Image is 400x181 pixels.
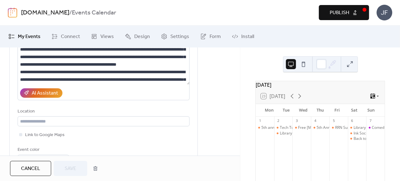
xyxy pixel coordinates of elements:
[20,88,62,98] button: AI Assistant
[18,108,188,115] div: Location
[313,118,317,123] div: 4
[278,104,295,117] div: Tue
[280,125,306,130] div: Tech Tuesdays
[335,125,362,130] div: RRN Super Sale
[261,104,278,117] div: Mon
[319,5,369,20] button: Publish
[276,118,281,123] div: 2
[21,165,40,173] span: Cancel
[256,125,274,130] div: 5th annual Labor Day Celebration
[274,131,293,136] div: Library of Things
[4,28,45,45] a: My Events
[348,125,366,130] div: Library of Things
[329,125,348,130] div: RRN Super Sale
[32,90,58,97] div: AI Assistant
[120,28,155,45] a: Design
[210,33,221,41] span: Form
[353,125,382,130] div: Library of Things
[256,81,385,89] div: [DATE]
[298,125,373,130] div: Free [MEDICAL_DATA] at-home testing kits
[368,118,373,123] div: 7
[366,125,385,130] div: Comedian Tyler Fowler at Island Resort and Casino Club 41
[100,33,114,41] span: Views
[8,8,17,18] img: logo
[47,28,85,45] a: Connect
[317,125,389,130] div: 5th Annual Monarchs Blessing Ceremony
[294,118,299,123] div: 3
[292,125,311,130] div: Free Covid-19 at-home testing kits
[274,125,293,130] div: Tech Tuesdays
[295,104,312,117] div: Wed
[350,118,355,123] div: 6
[346,104,363,117] div: Sat
[25,131,65,139] span: Link to Google Maps
[156,28,194,45] a: Settings
[195,28,226,45] a: Form
[348,136,366,141] div: Back to School Open House
[134,33,150,41] span: Design
[18,33,40,41] span: My Events
[21,7,69,19] a: [DOMAIN_NAME]
[261,125,314,130] div: 5th annual [DATE] Celebration
[61,33,80,41] span: Connect
[330,9,349,17] span: Publish
[69,7,72,19] b: /
[311,125,329,130] div: 5th Annual Monarchs Blessing Ceremony
[18,146,68,154] div: Event color
[258,118,262,123] div: 1
[227,28,259,45] a: Install
[86,28,119,45] a: Views
[329,104,346,117] div: Fri
[331,118,336,123] div: 5
[376,5,392,20] div: JF
[363,104,380,117] div: Sun
[10,161,51,176] button: Cancel
[241,33,254,41] span: Install
[353,131,372,136] div: Ink Society
[280,131,309,136] div: Library of Things
[312,104,328,117] div: Thu
[170,33,189,41] span: Settings
[72,7,116,19] b: Events Calendar
[348,131,366,136] div: Ink Society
